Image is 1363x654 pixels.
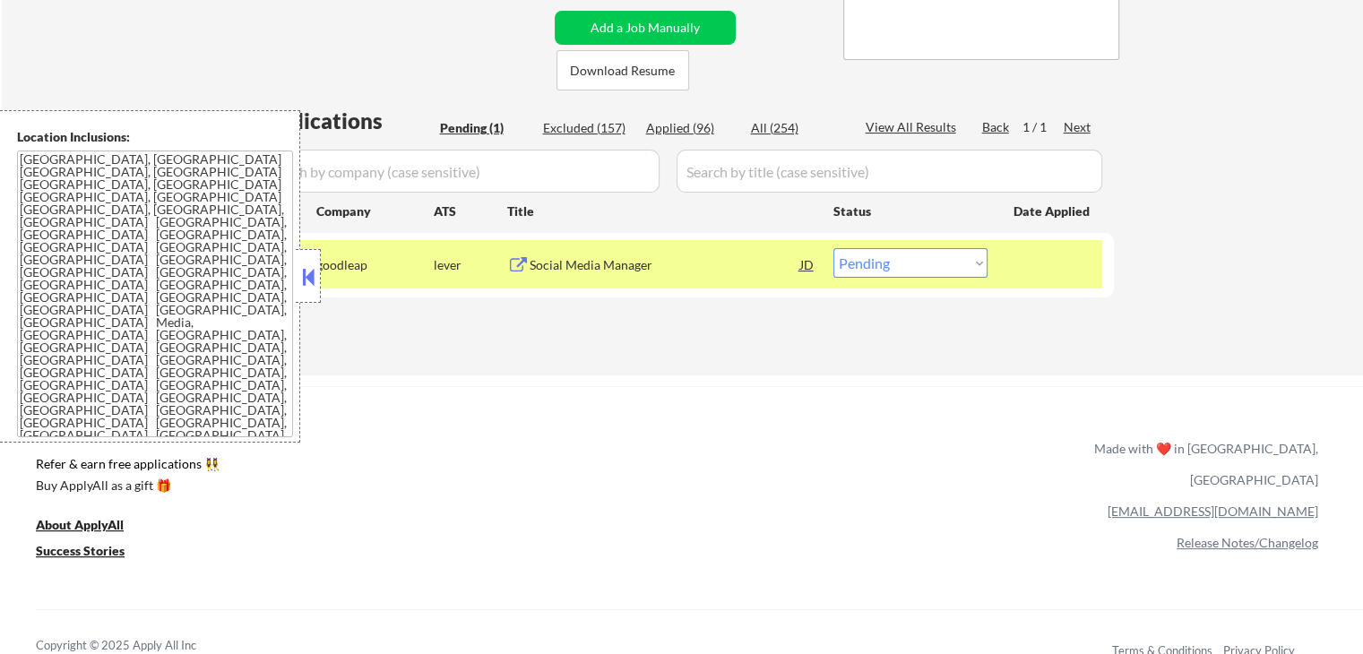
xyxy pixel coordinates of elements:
[36,542,149,564] a: Success Stories
[982,118,1011,136] div: Back
[36,458,720,477] a: Refer & earn free applications 👯‍♀️
[434,256,507,274] div: lever
[507,202,816,220] div: Title
[543,119,633,137] div: Excluded (157)
[1087,433,1318,495] div: Made with ❤️ in [GEOGRAPHIC_DATA], [GEOGRAPHIC_DATA]
[530,256,800,274] div: Social Media Manager
[36,516,149,538] a: About ApplyAll
[316,256,434,274] div: goodleap
[556,50,689,90] button: Download Resume
[1108,503,1318,519] a: [EMAIL_ADDRESS][DOMAIN_NAME]
[1022,118,1064,136] div: 1 / 1
[36,479,215,492] div: Buy ApplyAll as a gift 🎁
[36,543,125,558] u: Success Stories
[434,202,507,220] div: ATS
[256,150,660,193] input: Search by company (case sensitive)
[36,517,124,532] u: About ApplyAll
[440,119,530,137] div: Pending (1)
[677,150,1102,193] input: Search by title (case sensitive)
[1177,535,1318,550] a: Release Notes/Changelog
[751,119,841,137] div: All (254)
[1064,118,1092,136] div: Next
[1014,202,1092,220] div: Date Applied
[17,128,293,146] div: Location Inclusions:
[316,202,434,220] div: Company
[833,194,988,227] div: Status
[798,248,816,280] div: JD
[646,119,736,137] div: Applied (96)
[256,110,434,132] div: Applications
[866,118,962,136] div: View All Results
[555,11,736,45] button: Add a Job Manually
[36,477,215,499] a: Buy ApplyAll as a gift 🎁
